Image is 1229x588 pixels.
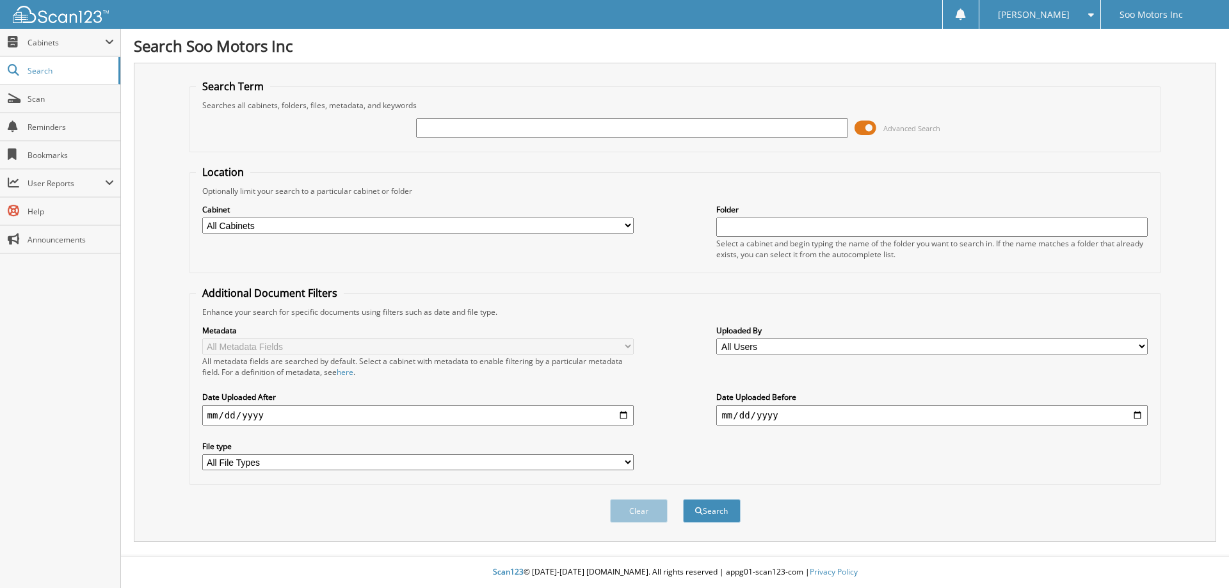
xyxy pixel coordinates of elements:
[202,325,634,336] label: Metadata
[493,566,524,577] span: Scan123
[196,186,1155,196] div: Optionally limit your search to a particular cabinet or folder
[998,11,1070,19] span: [PERSON_NAME]
[337,367,353,377] a: here
[810,566,858,577] a: Privacy Policy
[121,557,1229,588] div: © [DATE]-[DATE] [DOMAIN_NAME]. All rights reserved | appg01-scan123-com |
[196,100,1155,111] div: Searches all cabinets, folders, files, metadata, and keywords
[883,123,940,133] span: Advanced Search
[716,405,1148,425] input: end
[202,392,634,402] label: Date Uploaded After
[202,441,634,452] label: File type
[196,165,250,179] legend: Location
[1165,527,1229,588] iframe: Chat Widget
[28,93,114,104] span: Scan
[28,65,112,76] span: Search
[716,204,1148,215] label: Folder
[134,35,1216,56] h1: Search Soo Motors Inc
[28,178,105,189] span: User Reports
[28,37,105,48] span: Cabinets
[196,286,344,300] legend: Additional Document Filters
[716,392,1148,402] label: Date Uploaded Before
[28,150,114,161] span: Bookmarks
[28,122,114,132] span: Reminders
[28,206,114,217] span: Help
[13,6,109,23] img: scan123-logo-white.svg
[202,405,634,425] input: start
[610,499,668,523] button: Clear
[196,79,270,93] legend: Search Term
[683,499,741,523] button: Search
[28,234,114,245] span: Announcements
[716,325,1148,336] label: Uploaded By
[202,356,634,377] div: All metadata fields are searched by default. Select a cabinet with metadata to enable filtering b...
[1120,11,1183,19] span: Soo Motors Inc
[716,238,1148,260] div: Select a cabinet and begin typing the name of the folder you want to search in. If the name match...
[202,204,634,215] label: Cabinet
[196,306,1155,317] div: Enhance your search for specific documents using filters such as date and file type.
